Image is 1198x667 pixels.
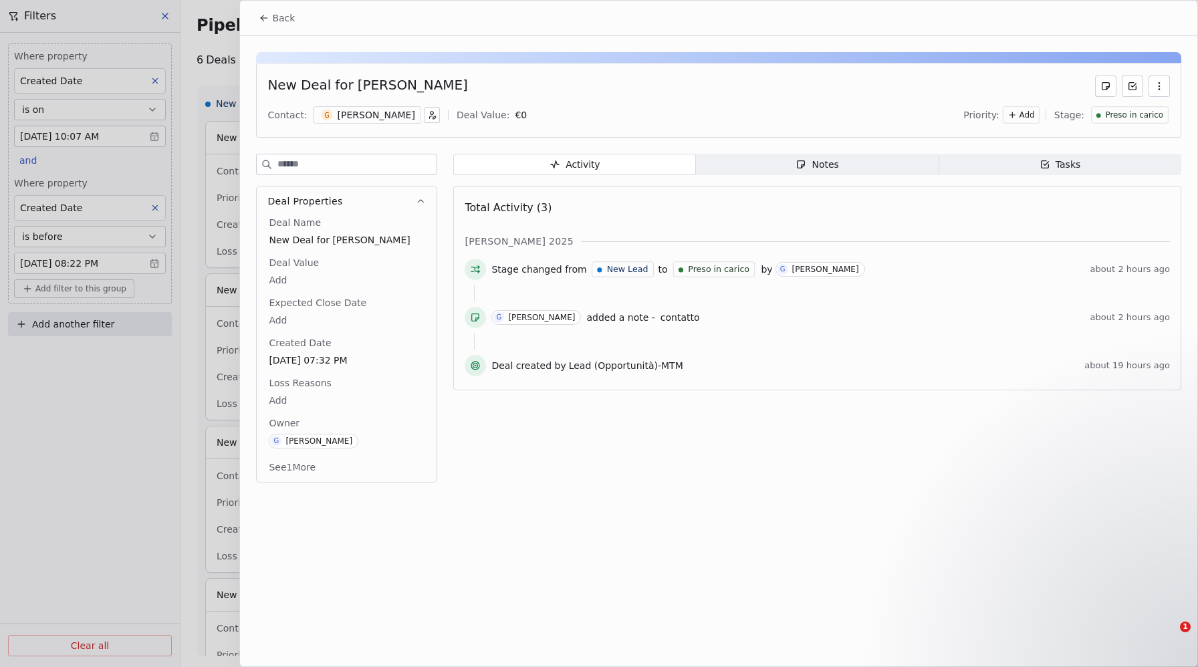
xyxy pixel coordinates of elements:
[465,235,574,248] span: [PERSON_NAME] 2025
[1180,622,1191,632] span: 1
[465,201,552,214] span: Total Activity (3)
[457,108,509,122] div: Deal Value:
[269,313,425,327] span: Add
[266,376,334,390] span: Loss Reasons
[963,108,999,122] span: Priority:
[257,216,437,482] div: Deal Properties
[1090,312,1170,323] span: about 2 hours ago
[1054,108,1084,122] span: Stage:
[338,108,415,122] div: [PERSON_NAME]
[586,311,654,324] span: added a note -
[658,263,667,276] span: to
[689,263,750,275] span: Preso in carico
[1084,360,1170,371] span: about 19 hours ago
[266,256,322,269] span: Deal Value
[1153,622,1185,654] iframe: Intercom live chat
[515,110,527,120] span: € 0
[1040,158,1081,172] div: Tasks
[792,265,859,274] div: [PERSON_NAME]
[497,312,502,323] div: G
[266,216,324,229] span: Deal Name
[257,186,437,216] button: Deal Properties
[266,336,334,350] span: Created Date
[569,359,683,372] span: Lead (Opportunità)-MTM
[269,354,425,367] span: [DATE] 07:32 PM
[491,263,586,276] span: Stage changed from
[251,6,303,30] button: Back
[261,455,324,479] button: See1More
[1019,110,1034,121] span: Add
[267,76,467,97] div: New Deal for [PERSON_NAME]
[266,416,302,430] span: Owner
[274,436,279,446] div: G
[780,264,786,275] div: G
[269,394,425,407] span: Add
[661,312,700,323] span: contatto
[266,296,369,309] span: Expected Close Date
[508,313,575,322] div: [PERSON_NAME]
[267,108,307,122] div: Contact:
[321,110,332,121] span: G
[285,436,352,446] div: [PERSON_NAME]
[269,273,425,287] span: Add
[267,194,342,208] span: Deal Properties
[661,309,700,325] a: contatto
[796,158,838,172] div: Notes
[606,263,648,275] span: New Lead
[1090,264,1170,275] span: about 2 hours ago
[761,263,772,276] span: by
[1105,110,1163,121] span: Preso in carico
[491,359,566,372] span: Deal created by
[269,233,425,247] span: New Deal for [PERSON_NAME]
[272,11,295,25] span: Back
